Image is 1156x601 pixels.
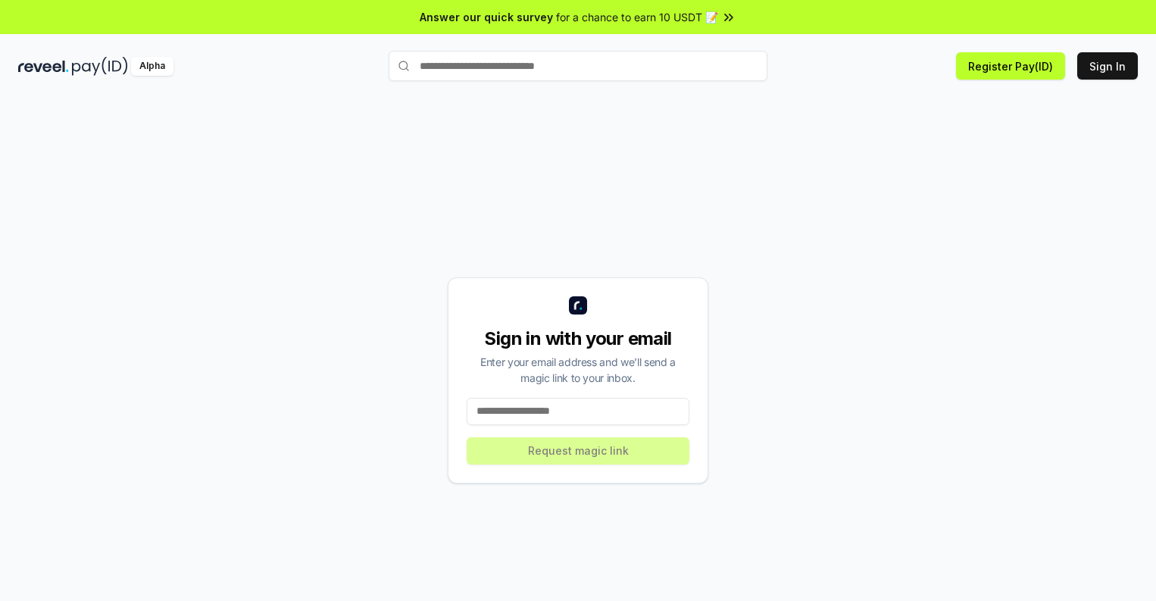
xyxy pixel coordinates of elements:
img: pay_id [72,57,128,76]
div: Sign in with your email [467,327,689,351]
div: Enter your email address and we’ll send a magic link to your inbox. [467,354,689,386]
button: Sign In [1077,52,1138,80]
button: Register Pay(ID) [956,52,1065,80]
div: Alpha [131,57,173,76]
span: Answer our quick survey [420,9,553,25]
img: reveel_dark [18,57,69,76]
span: for a chance to earn 10 USDT 📝 [556,9,718,25]
img: logo_small [569,296,587,315]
